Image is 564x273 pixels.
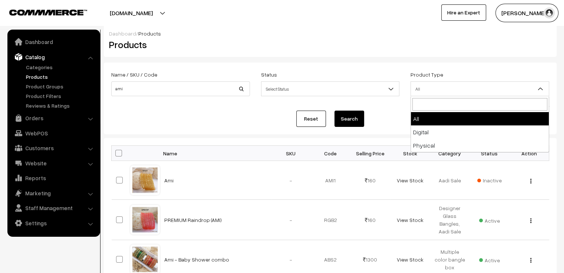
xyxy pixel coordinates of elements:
img: Menu [530,179,531,183]
label: Product Type [410,71,443,78]
a: Product Filters [24,92,98,100]
img: Menu [530,258,531,263]
th: Category [430,146,469,161]
li: All [411,112,549,125]
a: Dashboard [109,30,136,37]
a: Website [9,156,98,170]
td: - [271,161,311,200]
td: RGB2 [311,200,350,240]
li: Digital [411,125,549,139]
span: All [411,82,549,95]
label: Name / SKU / Code [111,71,157,78]
a: Ami - Baby Shower combo [164,256,229,263]
li: Physical [411,139,549,152]
a: COMMMERCE [9,7,74,16]
a: Product Groups [24,82,98,90]
span: Select Status [261,82,399,95]
a: Reports [9,171,98,185]
td: Designer Glass Bangles, Aadi Sale [430,200,469,240]
span: All [410,81,549,96]
a: Reviews & Ratings [24,102,98,109]
th: Stock [390,146,430,161]
a: WebPOS [9,127,98,140]
a: Marketing [9,186,98,200]
th: SKU [271,146,311,161]
a: Categories [24,63,98,71]
a: Products [24,73,98,81]
span: Inactive [477,176,502,184]
span: Active [479,255,500,264]
td: 160 [350,200,390,240]
td: AMI1 [311,161,350,200]
th: Name [160,146,271,161]
img: user [544,7,555,18]
th: Selling Price [350,146,390,161]
div: / [109,30,551,37]
button: [DOMAIN_NAME] [84,4,179,22]
a: Orders [9,111,98,125]
img: COMMMERCE [9,10,87,15]
a: Dashboard [9,35,98,48]
button: [PERSON_NAME] [495,4,558,22]
img: Menu [530,218,531,223]
a: Catalog [9,50,98,64]
span: Select Status [261,81,400,96]
td: 160 [350,161,390,200]
h2: Products [109,39,249,50]
td: Aadi Sale [430,161,469,200]
a: Hire an Expert [441,4,486,21]
th: Action [509,146,549,161]
a: Ami [164,177,174,183]
input: Name / SKU / Code [111,81,250,96]
a: View Stock [396,217,423,223]
td: - [271,200,311,240]
a: View Stock [396,256,423,263]
button: Search [334,111,364,127]
a: Settings [9,216,98,230]
a: Staff Management [9,201,98,215]
span: Active [479,215,500,225]
a: View Stock [396,177,423,183]
label: Status [261,71,277,78]
th: Code [311,146,350,161]
th: Status [469,146,509,161]
span: Products [138,30,161,37]
a: Reset [296,111,326,127]
a: Customers [9,141,98,155]
a: PREMIUM Raindrop (AMI) [164,217,222,223]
